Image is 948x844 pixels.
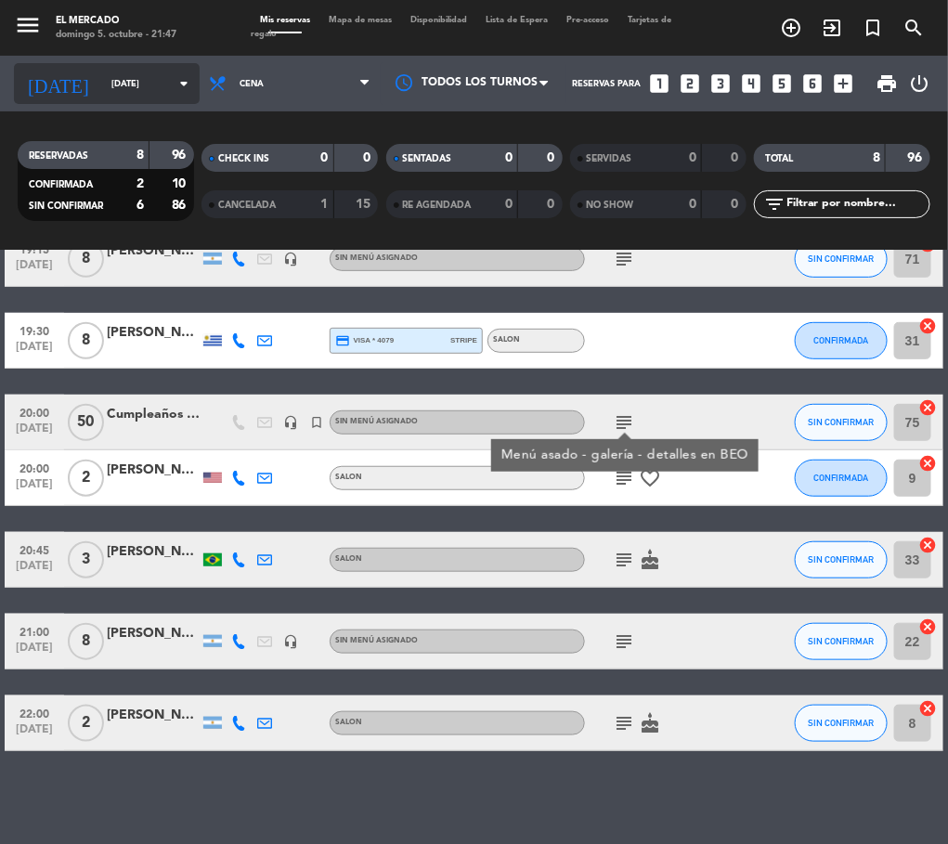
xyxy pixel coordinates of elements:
[11,539,58,560] span: 20:45
[403,154,452,163] span: SENTADAS
[14,65,102,102] i: [DATE]
[907,151,926,164] strong: 96
[172,149,190,162] strong: 96
[68,460,104,497] span: 2
[813,335,868,345] span: CONFIRMADA
[780,17,802,39] i: add_circle_outline
[613,411,635,434] i: subject
[919,454,938,473] i: cancel
[172,199,190,212] strong: 86
[808,417,874,427] span: SIN CONFIRMAR
[862,17,884,39] i: turned_in_not
[648,71,672,96] i: looks_one
[903,17,925,39] i: search
[68,322,104,359] span: 8
[813,473,868,483] span: CONFIRMADA
[11,259,58,280] span: [DATE]
[107,541,200,563] div: [PERSON_NAME]
[29,180,93,189] span: CONFIRMADA
[68,705,104,742] span: 2
[501,446,749,465] div: Menú asado - galería - detalles en BEO
[808,554,874,565] span: SIN CONFIRMAR
[613,549,635,571] i: subject
[107,623,200,644] div: [PERSON_NAME] -[PERSON_NAME]
[906,56,934,111] div: LOG OUT
[11,478,58,500] span: [DATE]
[14,11,42,45] button: menu
[240,79,264,89] span: Cena
[11,401,58,422] span: 20:00
[763,193,786,215] i: filter_list
[335,555,362,563] span: SALON
[68,240,104,278] span: 8
[11,560,58,581] span: [DATE]
[505,151,513,164] strong: 0
[11,620,58,642] span: 21:00
[218,154,269,163] span: CHECK INS
[795,240,888,278] button: SIN CONFIRMAR
[740,71,764,96] i: looks_4
[335,333,394,348] span: visa * 4079
[919,617,938,636] i: cancel
[11,642,58,663] span: [DATE]
[335,474,362,481] span: SALON
[335,254,418,262] span: Sin menú asignado
[173,72,195,95] i: arrow_drop_down
[573,79,642,89] span: Reservas para
[639,712,661,734] i: cake
[56,14,176,28] div: El Mercado
[401,16,476,24] span: Disponibilidad
[68,404,104,441] span: 50
[11,457,58,478] span: 20:00
[689,151,696,164] strong: 0
[613,248,635,270] i: subject
[14,11,42,39] i: menu
[919,398,938,417] i: cancel
[335,719,362,726] span: SALON
[795,623,888,660] button: SIN CONFIRMAR
[29,151,88,161] span: RESERVADAS
[795,404,888,441] button: SIN CONFIRMAR
[283,252,298,266] i: headset_mic
[450,334,477,346] span: stripe
[107,322,200,344] div: [PERSON_NAME]
[136,177,144,190] strong: 2
[808,718,874,728] span: SIN CONFIRMAR
[639,549,661,571] i: cake
[919,536,938,554] i: cancel
[795,460,888,497] button: CONFIRMADA
[587,201,634,210] span: NO SHOW
[613,630,635,653] i: subject
[356,198,374,211] strong: 15
[363,151,374,164] strong: 0
[689,198,696,211] strong: 0
[11,723,58,745] span: [DATE]
[309,415,324,430] i: turned_in_not
[547,198,558,211] strong: 0
[832,71,856,96] i: add_box
[403,201,472,210] span: RE AGENDADA
[218,201,276,210] span: CANCELADA
[505,198,513,211] strong: 0
[587,154,632,163] span: SERVIDAS
[29,201,103,211] span: SIN CONFIRMAR
[731,198,742,211] strong: 0
[68,541,104,578] span: 3
[808,253,874,264] span: SIN CONFIRMAR
[335,333,350,348] i: credit_card
[107,705,200,726] div: [PERSON_NAME]
[11,341,58,362] span: [DATE]
[56,28,176,42] div: domingo 5. octubre - 21:47
[909,72,931,95] i: power_settings_new
[11,702,58,723] span: 22:00
[547,151,558,164] strong: 0
[68,623,104,660] span: 8
[283,634,298,649] i: headset_mic
[613,712,635,734] i: subject
[613,467,635,489] i: subject
[771,71,795,96] i: looks_5
[795,705,888,742] button: SIN CONFIRMAR
[11,319,58,341] span: 19:30
[873,151,880,164] strong: 8
[709,71,734,96] i: looks_3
